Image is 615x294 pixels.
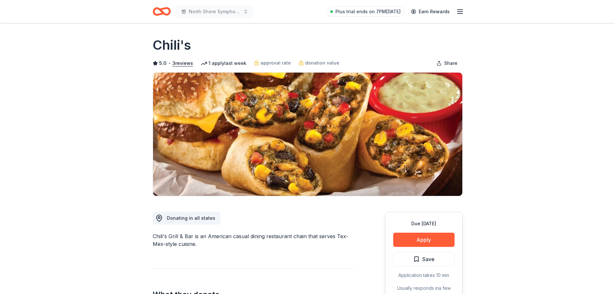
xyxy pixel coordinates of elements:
[172,59,193,67] button: 3reviews
[335,8,401,15] span: Plus trial ends on 7PM[DATE]
[261,59,291,67] span: approval rate
[393,252,455,266] button: Save
[153,4,171,19] a: Home
[299,59,339,67] a: donation value
[305,59,339,67] span: donation value
[153,73,462,196] img: Image for Chili's
[393,220,455,228] div: Due [DATE]
[254,59,291,67] a: approval rate
[326,6,405,17] a: Plus trial ends on 7PM[DATE]
[176,5,253,18] button: North Shore Symphony Orchestra Winter Gala
[189,8,241,15] span: North Shore Symphony Orchestra Winter Gala
[444,59,457,67] span: Share
[393,271,455,279] div: Application takes 10 min
[431,57,463,70] button: Share
[422,255,435,263] span: Save
[393,233,455,247] button: Apply
[407,6,454,17] a: Earn Rewards
[153,232,354,248] div: Chili's Grill & Bar is an American casual dining restaurant chain that serves Tex-Mex-style cuisine.
[153,36,191,54] h1: Chili's
[167,215,215,221] span: Donating in all states
[159,59,167,67] span: 5.0
[168,61,170,66] span: •
[201,59,246,67] div: 1 apply last week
